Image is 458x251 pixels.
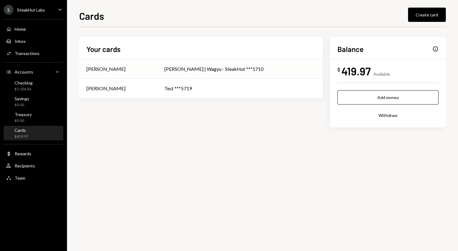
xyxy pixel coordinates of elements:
[15,51,40,56] div: Transactions
[15,151,31,156] div: Rewards
[15,39,26,44] div: Inbox
[4,23,63,34] a: Home
[4,110,63,125] a: Treasury$0.00
[4,36,63,46] a: Inbox
[86,44,121,54] h2: Your cards
[337,108,439,122] button: Withdraw
[15,80,33,85] div: Checking
[341,64,371,78] div: 419.97
[408,8,446,22] button: Create card
[4,78,63,93] a: Checking$1,106.83
[373,71,390,77] div: Available
[337,67,340,73] div: $
[15,87,33,92] div: $1,106.83
[164,65,315,73] div: [PERSON_NAME] | Wagyu - SteakHut ***1710
[15,175,25,181] div: Team
[4,148,63,159] a: Rewards
[15,134,28,139] div: $419.97
[4,160,63,171] a: Recipients
[4,66,63,77] a: Accounts
[4,126,63,140] a: Cards$419.97
[4,5,13,15] div: S
[15,102,29,108] div: $0.00
[86,85,125,92] div: [PERSON_NAME]
[15,112,32,117] div: Treasury
[337,90,439,105] button: Add money
[337,44,364,54] h2: Balance
[15,26,26,32] div: Home
[15,69,33,74] div: Accounts
[15,128,28,133] div: Cards
[15,163,35,168] div: Recipients
[4,172,63,183] a: Team
[17,7,45,12] div: SteakHut Labs
[4,94,63,109] a: Savings$0.00
[15,118,32,123] div: $0.00
[4,48,63,59] a: Transactions
[79,10,104,22] h1: Cards
[86,65,125,73] div: [PERSON_NAME]
[15,96,29,101] div: Savings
